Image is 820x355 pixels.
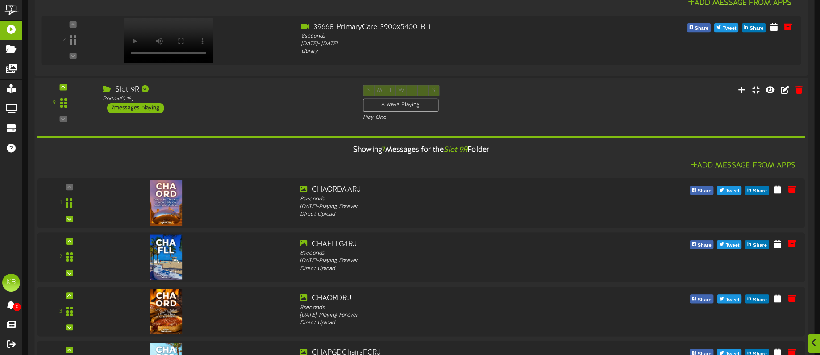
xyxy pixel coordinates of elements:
[382,146,385,154] span: 7
[300,311,606,319] div: [DATE] - Playing Forever
[150,289,182,334] img: 82e4044e-ce0e-4c0f-93c5-7a707819b584.jpg
[688,160,798,171] button: Add Message From Apps
[696,186,713,196] span: Share
[748,24,766,33] span: Share
[696,295,713,305] span: Share
[745,186,769,195] button: Share
[751,295,769,305] span: Share
[300,211,606,218] div: Direct Upload
[301,33,604,40] div: 8 seconds
[300,304,606,311] div: 8 seconds
[690,294,713,303] button: Share
[2,274,20,292] div: KB
[724,295,741,305] span: Tweet
[363,98,438,112] div: Always Playing
[300,319,606,327] div: Direct Upload
[31,141,812,160] div: Showing Messages for the Folder
[300,249,606,257] div: 8 seconds
[300,257,606,265] div: [DATE] - Playing Forever
[363,114,545,121] div: Play One
[745,240,769,249] button: Share
[717,186,742,195] button: Tweet
[724,186,741,196] span: Tweet
[300,203,606,210] div: [DATE] - Playing Forever
[300,195,606,203] div: 8 seconds
[103,95,350,103] div: Portrait ( 9:16 )
[301,22,604,33] div: 39668_PrimaryCare_3900x5400_B_1
[696,241,713,251] span: Share
[300,293,606,304] div: CHAORDRJ
[103,85,350,95] div: Slot 9R
[693,24,711,33] span: Share
[751,186,769,196] span: Share
[300,185,606,195] div: CHAORDAARJ
[150,180,182,226] img: 85621e42-e67f-4e55-bb7f-a541dcd8930a.jpg
[714,23,738,32] button: Tweet
[690,186,713,195] button: Share
[724,241,741,251] span: Tweet
[53,99,56,107] div: 9
[444,146,468,154] i: Slot 9R
[690,240,713,249] button: Share
[687,23,711,32] button: Share
[300,265,606,272] div: Direct Upload
[107,103,164,113] div: 7 messages playing
[721,24,738,33] span: Tweet
[13,303,21,311] span: 0
[745,294,769,303] button: Share
[300,239,606,249] div: CHAFLLG4RJ
[150,234,182,280] img: 8e975a44-3fc2-4135-9848-7422269c8e32.jpg
[717,294,742,303] button: Tweet
[751,241,769,251] span: Share
[717,240,742,249] button: Tweet
[301,48,604,55] div: Library
[742,23,766,32] button: Share
[301,40,604,48] div: [DATE] - [DATE]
